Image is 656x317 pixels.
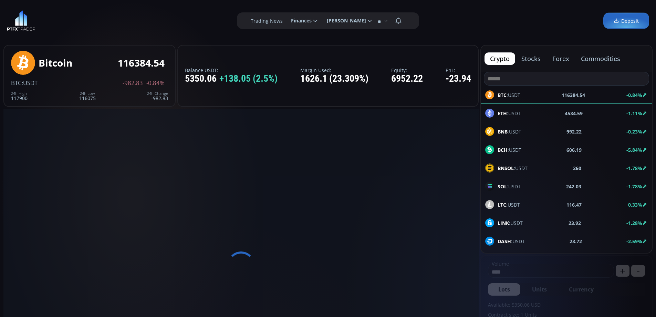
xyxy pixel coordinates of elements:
[300,68,368,73] label: Margin Used:
[628,201,642,208] b: 0.33%
[626,128,642,135] b: -0.23%
[498,238,511,245] b: DASH
[570,238,582,245] b: 23.72
[626,220,642,226] b: -1.28%
[566,128,582,135] b: 992.22
[614,17,639,24] span: Deposit
[7,10,35,31] img: LOGO
[565,110,583,117] b: 4534.59
[185,68,278,73] label: Balance USDT:
[22,79,38,87] span: :USDT
[566,201,582,208] b: 116.47
[498,128,508,135] b: BNB
[569,219,581,227] b: 23.92
[123,80,143,86] span: -982.83
[485,52,515,65] button: crypto
[498,110,521,117] span: :USDT
[498,238,525,245] span: :USDT
[566,146,582,153] b: 606.19
[516,52,546,65] button: stocks
[11,91,28,96] div: 24h High
[446,73,471,84] div: -23.94
[626,165,642,171] b: -1.78%
[79,91,96,101] div: 116075
[573,165,581,172] b: 260
[251,17,283,24] label: Trading News
[547,52,575,65] button: forex
[626,147,642,153] b: -5.84%
[498,219,523,227] span: :USDT
[286,14,312,28] span: Finances
[391,73,423,84] div: 6952.22
[498,110,507,117] b: ETH
[626,183,642,190] b: -1.78%
[446,68,471,73] label: PnL:
[219,73,278,84] span: +138.05 (2.5%)
[498,201,520,208] span: :USDT
[603,13,649,29] a: Deposit
[575,52,626,65] button: commodities
[626,110,642,117] b: -1.11%
[498,201,506,208] b: LTC
[147,91,168,101] div: -982.83
[498,165,528,172] span: :USDT
[146,80,165,86] span: -0.84%
[147,91,168,96] div: 24h Change
[300,73,368,84] div: 1626.1 (23.309%)
[391,68,423,73] label: Equity:
[39,58,72,68] div: Bitcoin
[118,58,165,68] div: 116384.54
[498,183,507,190] b: SOL
[498,147,508,153] b: BCH
[11,91,28,101] div: 117900
[185,73,278,84] div: 5350.06
[626,238,642,245] b: -2.59%
[566,183,581,190] b: 242.03
[498,165,514,171] b: BNSOL
[498,128,521,135] span: :USDT
[11,79,22,87] span: BTC
[498,146,521,153] span: :USDT
[498,220,509,226] b: LINK
[322,14,366,28] span: [PERSON_NAME]
[498,183,521,190] span: :USDT
[79,91,96,96] div: 24h Low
